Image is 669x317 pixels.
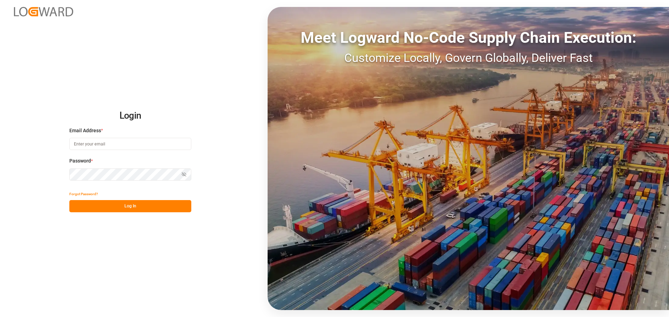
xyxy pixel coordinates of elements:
[268,26,669,49] div: Meet Logward No-Code Supply Chain Execution:
[69,200,191,212] button: Log In
[69,127,101,134] span: Email Address
[69,188,98,200] button: Forgot Password?
[14,7,73,16] img: Logward_new_orange.png
[268,49,669,67] div: Customize Locally, Govern Globally, Deliver Fast
[69,105,191,127] h2: Login
[69,157,91,165] span: Password
[69,138,191,150] input: Enter your email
